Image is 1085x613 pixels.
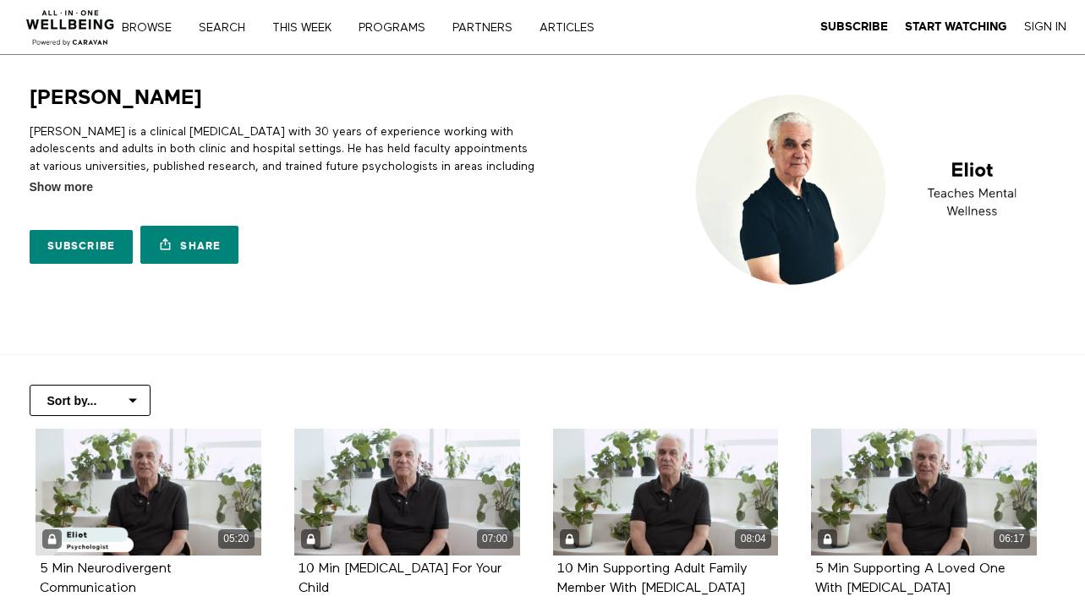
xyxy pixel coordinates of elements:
[266,22,349,34] a: THIS WEEK
[36,429,261,556] a: 5 Min Neurodivergent Communication 05:20
[116,22,189,34] a: Browse
[905,20,1007,33] strong: Start Watching
[140,226,238,264] a: Share
[994,529,1030,549] div: 06:17
[218,529,255,549] div: 05:20
[553,429,779,556] a: 10 Min Supporting Adult Family Member With ADHD 08:04
[299,562,501,595] strong: 10 Min Psychological Testing For Your Child
[294,429,520,556] a: 10 Min Psychological Testing For Your Child 07:00
[134,19,629,36] nav: Primary
[905,19,1007,35] a: Start Watching
[735,529,771,549] div: 08:04
[30,178,93,196] span: Show more
[30,123,537,192] p: [PERSON_NAME] is a clinical [MEDICAL_DATA] with 30 years of experience working with adolescents a...
[30,230,134,264] a: Subscribe
[557,562,748,594] a: 10 Min Supporting Adult Family Member With [MEDICAL_DATA]
[820,20,888,33] strong: Subscribe
[815,562,1006,595] strong: 5 Min Supporting A Loved One With Depression
[193,22,263,34] a: Search
[820,19,888,35] a: Subscribe
[477,529,513,549] div: 07:00
[299,562,501,594] a: 10 Min [MEDICAL_DATA] For Your Child
[534,22,612,34] a: ARTICLES
[40,562,172,594] a: 5 Min Neurodivergent Communication
[447,22,530,34] a: PARTNERS
[1024,19,1066,35] a: Sign In
[815,562,1006,594] a: 5 Min Supporting A Loved One With [MEDICAL_DATA]
[682,85,1056,295] img: Eliot
[353,22,443,34] a: PROGRAMS
[557,562,748,595] strong: 10 Min Supporting Adult Family Member With ADHD
[811,429,1037,556] a: 5 Min Supporting A Loved One With Depression 06:17
[30,85,202,111] h1: [PERSON_NAME]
